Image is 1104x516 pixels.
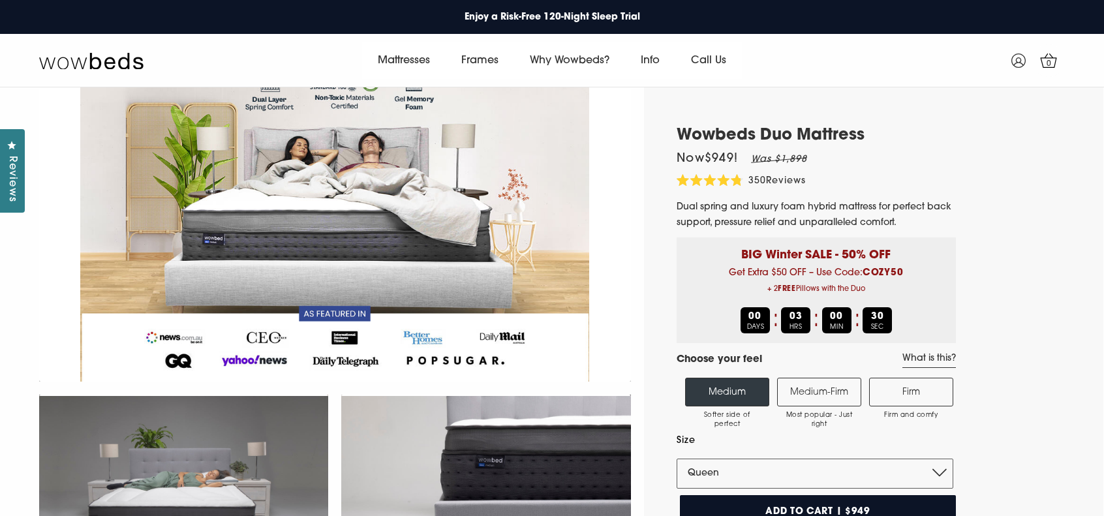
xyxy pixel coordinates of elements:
div: HRS [781,307,810,333]
h4: Choose your feel [677,353,762,368]
b: COZY50 [863,268,904,278]
span: Most popular - Just right [784,411,854,429]
a: Mattresses [362,42,446,79]
h1: Wowbeds Duo Mattress [677,127,956,145]
label: Firm [869,378,953,406]
span: Reviews [766,176,806,186]
a: Frames [446,42,514,79]
span: Now $949 ! [677,153,738,165]
div: SEC [863,307,892,333]
a: Why Wowbeds? [514,42,625,79]
p: BIG Winter SALE - 50% OFF [686,237,946,264]
a: Info [625,42,675,79]
a: Enjoy a Risk-Free 120-Night Sleep Trial [458,4,647,31]
div: 350Reviews [677,174,806,189]
span: Dual spring and luxury foam hybrid mattress for perfect back support, pressure relief and unparal... [677,202,951,228]
span: 0 [1043,57,1056,70]
b: 00 [830,312,843,322]
a: 0 [1032,44,1065,77]
span: Get Extra $50 OFF – Use Code: [686,268,946,297]
div: MIN [822,307,851,333]
b: 30 [871,312,884,322]
span: + 2 Pillows with the Duo [686,281,946,297]
label: Size [677,433,953,449]
div: DAYS [741,307,770,333]
b: 00 [748,312,761,322]
span: Firm and comfy [876,411,946,420]
b: FREE [778,286,796,293]
b: 03 [790,312,803,322]
img: Wow Beds Logo [39,52,144,70]
a: Call Us [675,42,742,79]
label: Medium-Firm [777,378,861,406]
span: Reviews [3,156,20,202]
a: What is this? [902,353,956,368]
span: 350 [748,176,766,186]
em: Was $1,898 [751,155,807,164]
span: Softer side of perfect [692,411,762,429]
label: Medium [685,378,769,406]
